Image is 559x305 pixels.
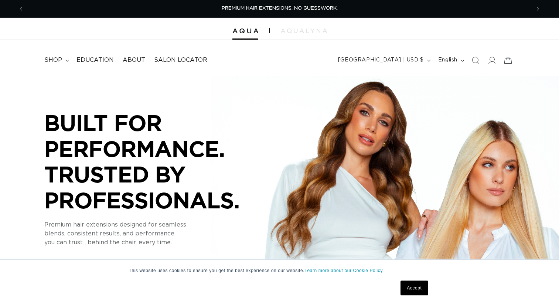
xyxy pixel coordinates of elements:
[222,6,338,11] span: PREMIUM HAIR EXTENSIONS. NO GUESSWORK.
[44,56,62,64] span: shop
[232,29,258,34] img: Aqua Hair Extensions
[304,268,384,273] a: Learn more about our Cookie Policy.
[434,53,467,67] button: English
[44,221,266,229] p: Premium hair extensions designed for seamless
[123,56,145,64] span: About
[467,52,484,68] summary: Search
[44,110,266,213] p: BUILT FOR PERFORMANCE. TRUSTED BY PROFESSIONALS.
[72,52,118,68] a: Education
[76,56,114,64] span: Education
[154,56,207,64] span: Salon Locator
[150,52,212,68] a: Salon Locator
[40,52,72,68] summary: shop
[44,229,266,238] p: blends, consistent results, and performance
[129,267,430,274] p: This website uses cookies to ensure you get the best experience on our website.
[338,56,424,64] span: [GEOGRAPHIC_DATA] | USD $
[118,52,150,68] a: About
[438,56,457,64] span: English
[281,29,327,33] img: aqualyna.com
[44,238,266,247] p: you can trust , behind the chair, every time.
[400,281,428,295] a: Accept
[530,2,546,16] button: Next announcement
[13,2,29,16] button: Previous announcement
[334,53,434,67] button: [GEOGRAPHIC_DATA] | USD $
